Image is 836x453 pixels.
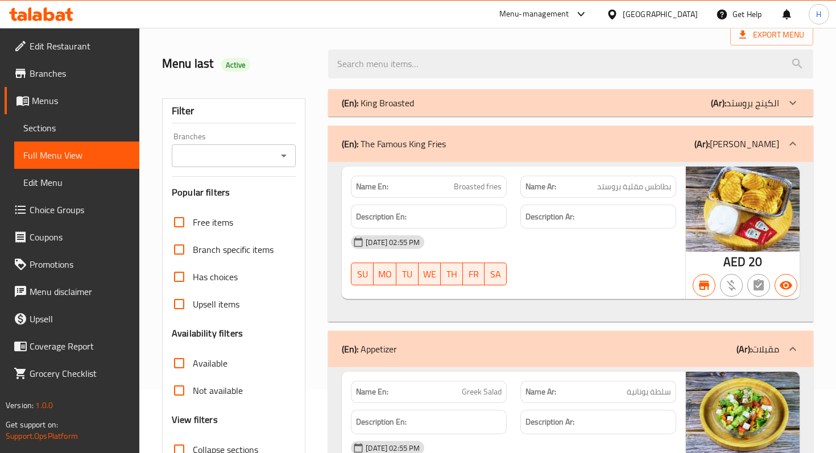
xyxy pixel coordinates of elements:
span: Edit Menu [23,176,130,189]
div: (En): King Broasted(Ar):الكينج بروستد [328,162,813,322]
span: TH [445,266,458,282]
button: Purchased item [720,274,743,297]
p: The Famous King Fries [342,137,446,151]
b: (En): [342,94,358,111]
div: (En): Appetizer(Ar):مقبلات [328,331,813,367]
span: SA [489,266,502,282]
span: AED [723,251,746,273]
div: [GEOGRAPHIC_DATA] [623,8,698,20]
span: Choice Groups [30,203,130,217]
a: Support.OpsPlatform [6,429,78,443]
a: Choice Groups [5,196,139,223]
button: FR [463,263,485,285]
span: TU [401,266,414,282]
span: Free items [193,215,233,229]
span: WE [423,266,436,282]
h3: View filters [172,413,218,426]
span: MO [378,266,392,282]
h2: Menu last [162,55,314,72]
b: (Ar): [711,94,726,111]
img: French_Fries_Sliced638756413081313169.jpg [686,167,800,252]
button: Branch specific item [693,274,715,297]
a: Menus [5,87,139,114]
b: (En): [342,340,358,358]
a: Branches [5,60,139,87]
span: Coverage Report [30,339,130,353]
span: Branches [30,67,130,80]
button: WE [419,263,441,285]
h3: Popular filters [172,186,296,199]
a: Full Menu View [14,142,139,169]
input: search [328,49,813,78]
div: (En): The Famous King Fries(Ar):[PERSON_NAME] [328,126,813,162]
button: Available [775,274,797,297]
a: Grocery Checklist [5,360,139,387]
p: [PERSON_NAME] [694,137,779,151]
strong: Description En: [356,210,407,224]
button: TU [396,263,419,285]
span: Upsell [30,312,130,326]
strong: Name Ar: [525,386,556,398]
span: Branch specific items [193,243,274,256]
span: بطاطس مقلية بروستد [597,181,671,193]
span: Get support on: [6,417,58,432]
b: (En): [342,135,358,152]
div: Menu-management [499,7,569,21]
p: Appetizer [342,342,397,356]
h3: Availability filters [172,327,243,340]
b: (Ar): [736,340,752,358]
div: Active [221,58,251,72]
div: (En): King Broasted(Ar):الكينج بروستد [328,89,813,117]
button: SU [351,263,374,285]
button: SA [485,263,507,285]
button: Open [276,148,292,164]
span: 1.0.0 [35,398,53,413]
b: (Ar): [694,135,710,152]
button: TH [441,263,463,285]
span: Has choices [193,270,238,284]
p: King Broasted [342,96,414,110]
span: 20 [748,251,762,273]
span: [DATE] 02:55 PM [361,237,424,248]
span: Not available [193,384,243,397]
span: H [816,8,821,20]
a: Menu disclaimer [5,278,139,305]
span: Available [193,356,227,370]
a: Upsell [5,305,139,333]
a: Promotions [5,251,139,278]
strong: Name En: [356,181,388,193]
div: Filter [172,99,296,123]
a: Coverage Report [5,333,139,360]
a: Sections [14,114,139,142]
span: Edit Restaurant [30,39,130,53]
span: SU [356,266,369,282]
button: MO [374,263,396,285]
span: Version: [6,398,34,413]
span: Upsell items [193,297,239,311]
span: Sections [23,121,130,135]
span: Grocery Checklist [30,367,130,380]
span: Export Menu [730,24,813,45]
strong: Description Ar: [525,415,574,429]
span: Full Menu View [23,148,130,162]
a: Coupons [5,223,139,251]
strong: Name En: [356,386,388,398]
span: Broasted fries [454,181,502,193]
span: FR [467,266,481,282]
span: Greek Salad [462,386,502,398]
strong: Name Ar: [525,181,556,193]
span: سلطة يونانية [627,386,671,398]
span: Coupons [30,230,130,244]
strong: Description Ar: [525,210,574,224]
strong: Description En: [356,415,407,429]
a: Edit Menu [14,169,139,196]
p: الكينج بروستد [711,96,779,110]
span: Promotions [30,257,130,271]
p: مقبلات [736,342,779,356]
span: Active [221,60,251,70]
span: Export Menu [739,28,804,42]
span: Menu disclaimer [30,285,130,298]
span: Menus [32,94,130,107]
a: Edit Restaurant [5,32,139,60]
button: Not has choices [747,274,770,297]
